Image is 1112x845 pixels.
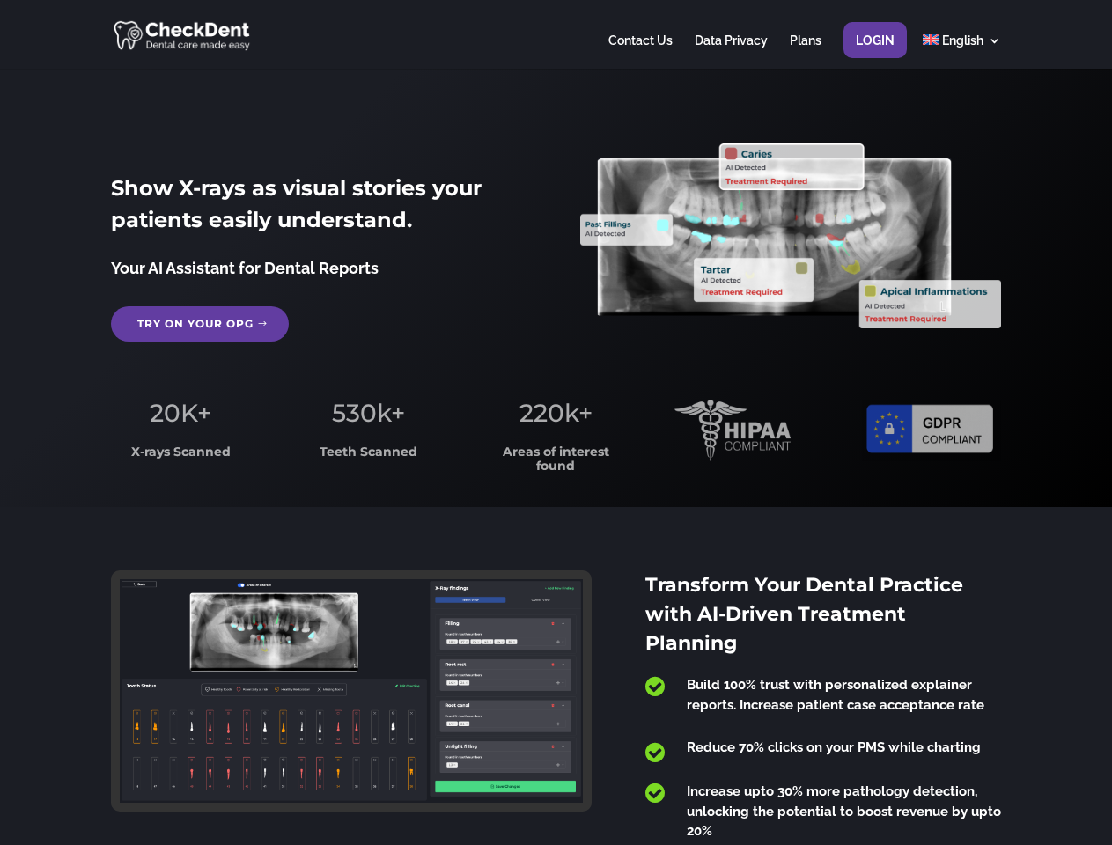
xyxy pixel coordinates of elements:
[150,398,211,428] span: 20K+
[790,34,821,69] a: Plans
[111,173,531,245] h2: Show X-rays as visual stories your patients easily understand.
[111,259,379,277] span: Your AI Assistant for Dental Reports
[580,143,1000,328] img: X_Ray_annotated
[487,445,626,481] h3: Areas of interest found
[645,782,665,805] span: 
[856,34,895,69] a: Login
[519,398,593,428] span: 220k+
[332,398,405,428] span: 530k+
[645,675,665,698] span: 
[111,306,289,342] a: Try on your OPG
[645,573,963,655] span: Transform Your Dental Practice with AI-Driven Treatment Planning
[114,18,252,52] img: CheckDent AI
[608,34,673,69] a: Contact Us
[923,34,1001,69] a: English
[695,34,768,69] a: Data Privacy
[687,739,981,755] span: Reduce 70% clicks on your PMS while charting
[687,677,984,713] span: Build 100% trust with personalized explainer reports. Increase patient case acceptance rate
[645,741,665,764] span: 
[942,33,983,48] span: English
[687,783,1001,839] span: Increase upto 30% more pathology detection, unlocking the potential to boost revenue by upto 20%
